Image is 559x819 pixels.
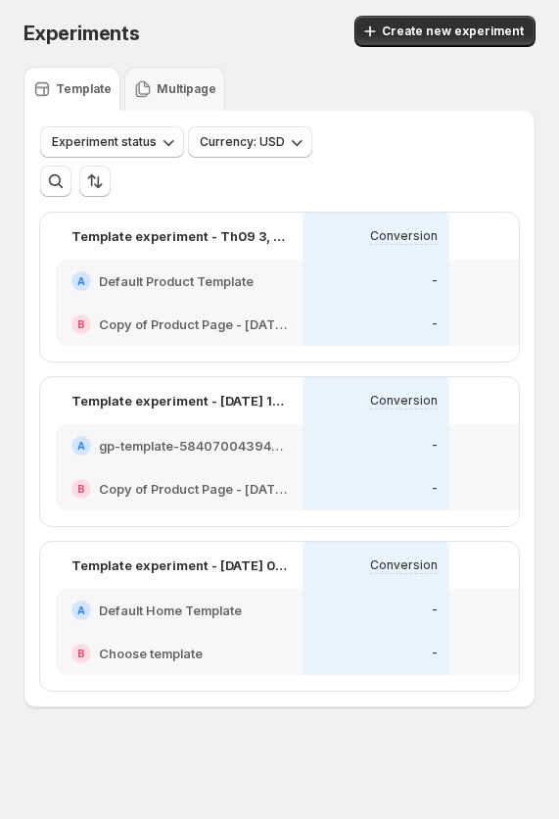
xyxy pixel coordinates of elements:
[370,393,438,409] p: Conversion
[99,601,242,620] h2: Default Home Template
[382,24,524,39] span: Create new experiment
[99,436,287,456] h2: gp-template-584070043940160483
[56,81,112,97] p: Template
[77,440,85,452] h2: A
[77,275,85,287] h2: A
[432,602,438,618] p: -
[432,438,438,454] p: -
[432,273,438,289] p: -
[71,226,287,246] p: Template experiment - Th09 3, 19:47:37
[99,314,287,334] h2: Copy of Product Page - [DATE] 16:53:53
[432,481,438,497] p: -
[200,134,285,150] span: Currency: USD
[71,391,287,410] p: Template experiment - [DATE] 14:30:17
[188,126,312,158] button: Currency: USD
[77,318,85,330] h2: B
[432,316,438,332] p: -
[354,16,536,47] button: Create new experiment
[370,557,438,573] p: Conversion
[79,166,111,197] button: Sort the results
[77,483,85,495] h2: B
[77,604,85,616] h2: A
[432,646,438,661] p: -
[77,648,85,659] h2: B
[99,479,287,499] h2: Copy of Product Page - [DATE] 14:34:33
[71,555,287,575] p: Template experiment - [DATE] 09:44:01
[40,126,184,158] button: Experiment status
[52,134,157,150] span: Experiment status
[157,81,216,97] p: Multipage
[99,271,254,291] h2: Default Product Template
[23,22,140,45] span: Experiments
[99,644,203,663] h2: Choose template
[370,228,438,244] p: Conversion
